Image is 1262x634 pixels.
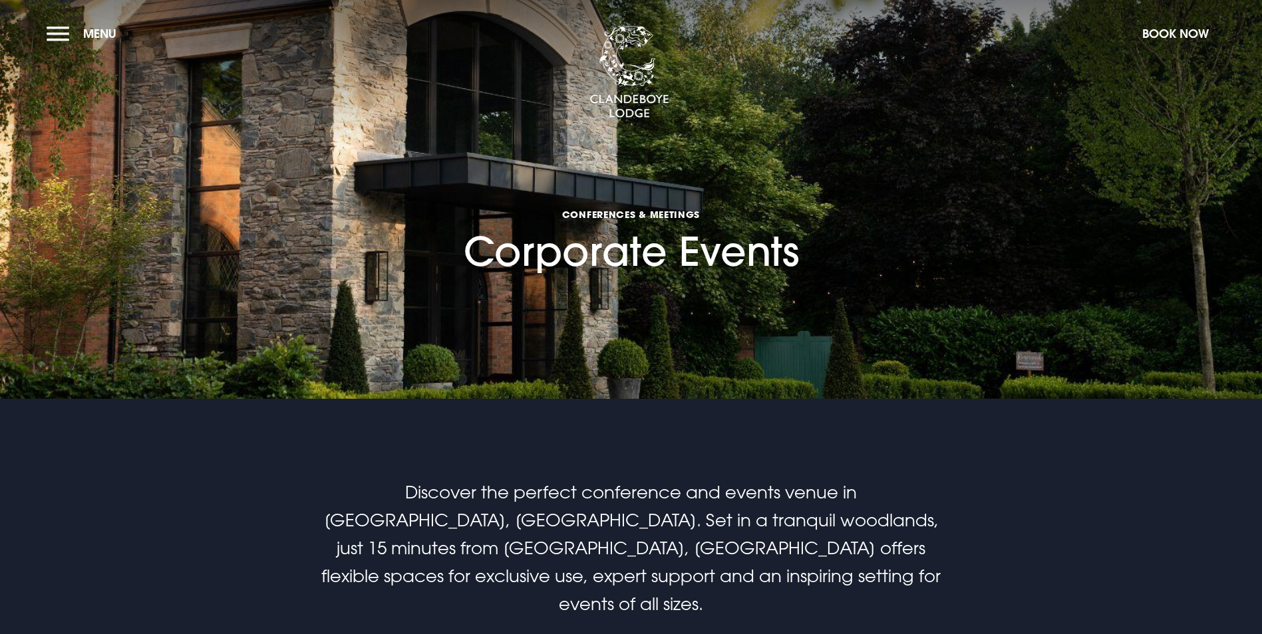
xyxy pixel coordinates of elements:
span: Menu [83,26,116,41]
span: Conferences & Meetings [464,208,799,221]
img: Clandeboye Lodge [589,26,669,119]
button: Book Now [1136,19,1215,48]
h1: Corporate Events [464,130,799,276]
span: Discover the perfect conference and events venue in [GEOGRAPHIC_DATA], [GEOGRAPHIC_DATA]. Set in ... [321,482,941,614]
button: Menu [47,19,123,48]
